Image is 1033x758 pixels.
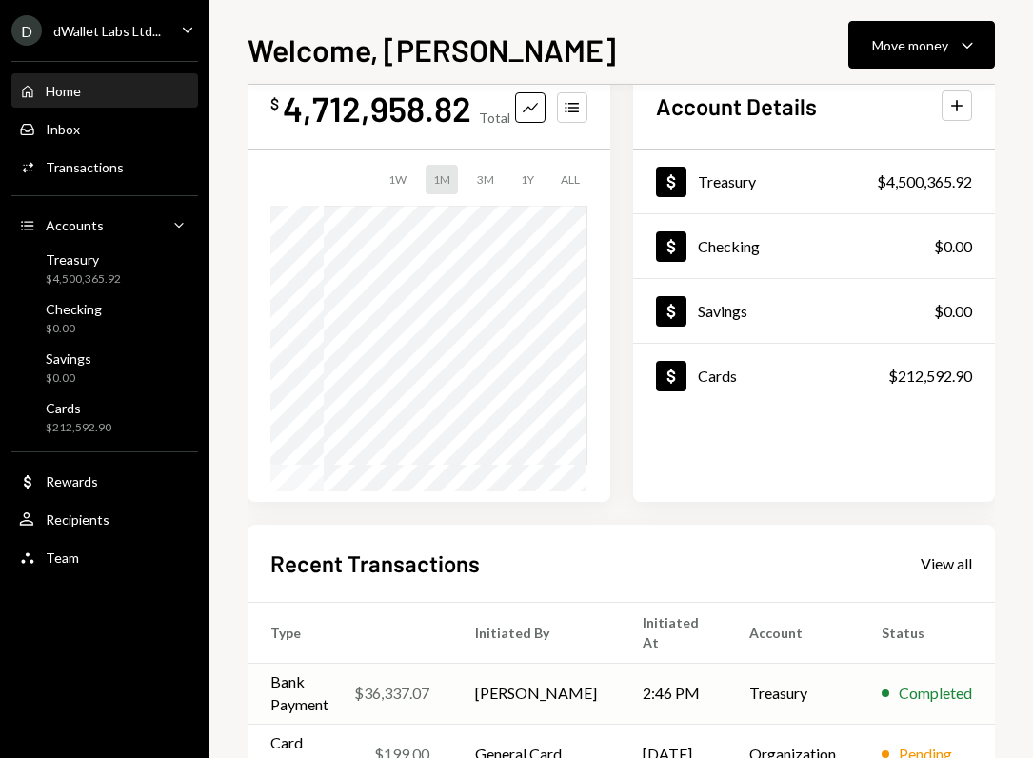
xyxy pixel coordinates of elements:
[248,602,452,663] th: Type
[934,300,972,323] div: $0.00
[46,473,98,489] div: Rewards
[479,110,510,126] div: Total
[46,83,81,99] div: Home
[11,502,198,536] a: Recipients
[633,214,995,278] a: Checking$0.00
[513,165,542,194] div: 1Y
[633,279,995,343] a: Savings$0.00
[848,21,995,69] button: Move money
[452,663,620,724] td: [PERSON_NAME]
[248,30,616,69] h1: Welcome, [PERSON_NAME]
[46,121,80,137] div: Inbox
[46,400,111,416] div: Cards
[270,94,279,113] div: $
[553,165,587,194] div: ALL
[11,15,42,46] div: D
[452,602,620,663] th: Initiated By
[726,663,859,724] td: Treasury
[633,344,995,408] a: Cards$212,592.90
[469,165,502,194] div: 3M
[11,150,198,184] a: Transactions
[698,367,737,385] div: Cards
[46,159,124,175] div: Transactions
[426,165,458,194] div: 1M
[46,370,91,387] div: $0.00
[11,73,198,108] a: Home
[698,172,756,190] div: Treasury
[11,394,198,440] a: Cards$212,592.90
[934,235,972,258] div: $0.00
[633,150,995,213] a: Treasury$4,500,365.92
[46,549,79,566] div: Team
[46,217,104,233] div: Accounts
[11,295,198,341] a: Checking$0.00
[698,237,760,255] div: Checking
[698,302,747,320] div: Savings
[11,464,198,498] a: Rewards
[888,365,972,388] div: $212,592.90
[53,23,161,39] div: dWallet Labs Ltd...
[46,420,111,436] div: $212,592.90
[270,670,339,716] div: Bank Payment
[354,682,429,705] div: $36,337.07
[11,345,198,390] a: Savings$0.00
[877,170,972,193] div: $4,500,365.92
[620,602,726,663] th: Initiated At
[656,90,817,122] h2: Account Details
[11,208,198,242] a: Accounts
[11,111,198,146] a: Inbox
[726,602,859,663] th: Account
[46,350,91,367] div: Savings
[46,321,102,337] div: $0.00
[899,682,972,705] div: Completed
[46,511,109,528] div: Recipients
[872,35,948,55] div: Move money
[46,301,102,317] div: Checking
[921,552,972,573] a: View all
[11,246,198,291] a: Treasury$4,500,365.92
[921,554,972,573] div: View all
[283,87,471,130] div: 4,712,958.82
[620,663,726,724] td: 2:46 PM
[859,602,995,663] th: Status
[270,548,480,579] h2: Recent Transactions
[11,540,198,574] a: Team
[46,271,121,288] div: $4,500,365.92
[381,165,414,194] div: 1W
[46,251,121,268] div: Treasury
